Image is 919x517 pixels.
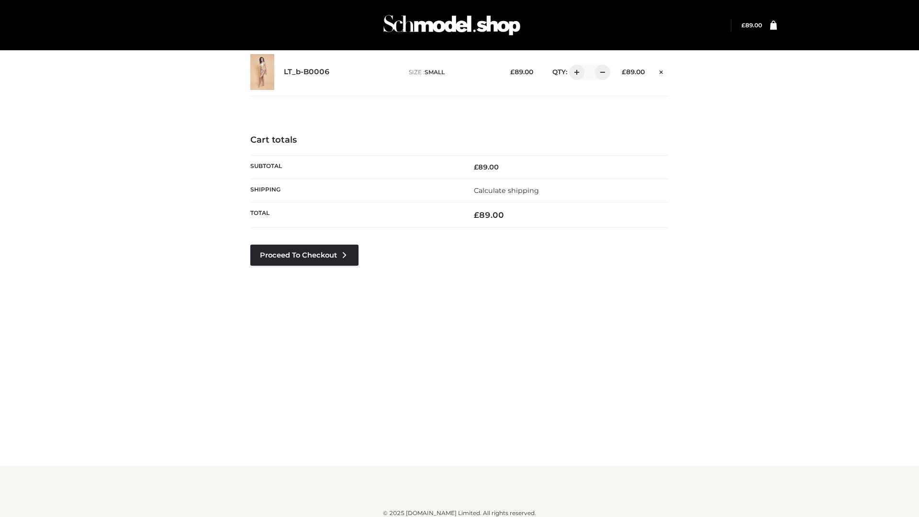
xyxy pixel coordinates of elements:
a: Remove this item [654,65,669,77]
bdi: 89.00 [510,68,533,76]
bdi: 89.00 [474,163,499,171]
img: Schmodel Admin 964 [380,6,524,44]
p: size : [409,68,495,77]
th: Shipping [250,179,459,202]
span: SMALL [425,68,445,76]
bdi: 89.00 [474,210,504,220]
th: Total [250,202,459,228]
span: £ [474,163,478,171]
div: QTY: [543,65,607,80]
span: £ [741,22,745,29]
span: £ [510,68,515,76]
h4: Cart totals [250,135,669,146]
a: Calculate shipping [474,186,539,195]
bdi: 89.00 [741,22,762,29]
a: £89.00 [741,22,762,29]
a: Proceed to Checkout [250,245,359,266]
a: LT_b-B0006 [284,67,330,77]
span: £ [474,210,479,220]
th: Subtotal [250,155,459,179]
span: £ [622,68,626,76]
bdi: 89.00 [622,68,645,76]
